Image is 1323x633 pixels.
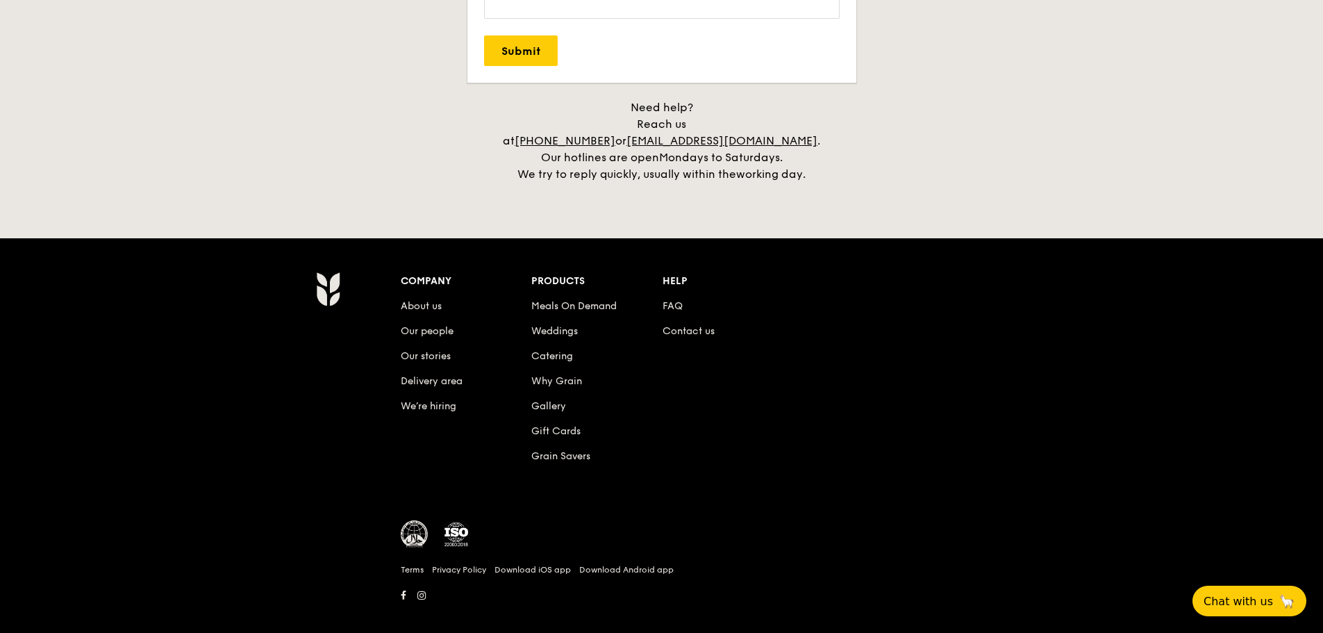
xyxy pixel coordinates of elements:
[531,400,566,412] a: Gallery
[515,134,615,147] a: [PHONE_NUMBER]
[736,167,806,181] span: working day.
[401,400,456,412] a: We’re hiring
[316,272,340,306] img: AYc88T3wAAAABJRU5ErkJggg==
[531,425,581,437] a: Gift Cards
[1279,593,1295,609] span: 🦙
[262,605,1062,616] h6: Revision
[494,564,571,575] a: Download iOS app
[401,350,451,362] a: Our stories
[401,272,532,291] div: Company
[401,375,463,387] a: Delivery area
[531,325,578,337] a: Weddings
[531,350,573,362] a: Catering
[531,272,663,291] div: Products
[484,35,558,66] input: Submit
[488,99,835,183] div: Need help? Reach us at or . Our hotlines are open We try to reply quickly, usually within the
[531,450,590,462] a: Grain Savers
[579,564,674,575] a: Download Android app
[626,134,817,147] a: [EMAIL_ADDRESS][DOMAIN_NAME]
[663,325,715,337] a: Contact us
[442,520,470,548] img: ISO Certified
[1204,595,1273,608] span: Chat with us
[401,300,442,312] a: About us
[401,520,428,548] img: MUIS Halal Certified
[659,151,783,164] span: Mondays to Saturdays.
[663,300,683,312] a: FAQ
[663,272,794,291] div: Help
[401,325,454,337] a: Our people
[531,300,617,312] a: Meals On Demand
[432,564,486,575] a: Privacy Policy
[401,564,424,575] a: Terms
[531,375,582,387] a: Why Grain
[1192,586,1306,616] button: Chat with us🦙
